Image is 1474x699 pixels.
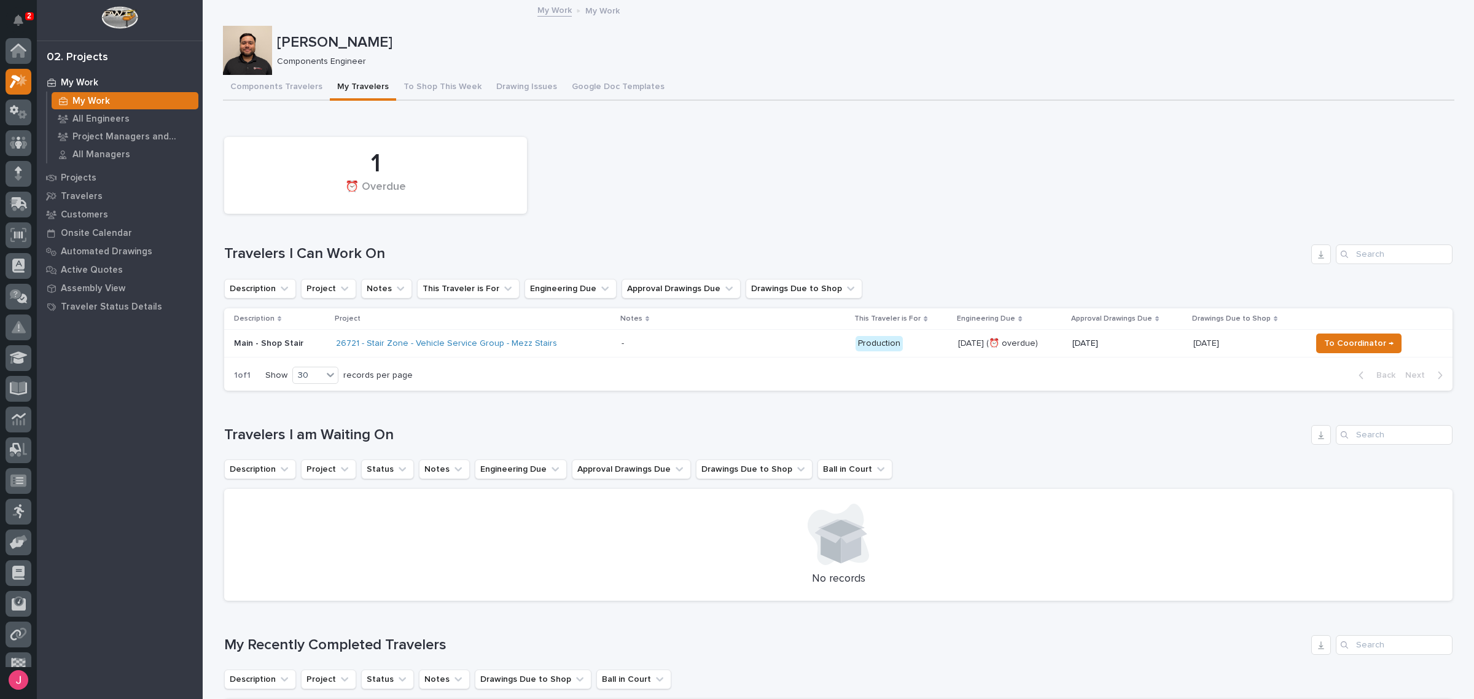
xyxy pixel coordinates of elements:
[224,636,1306,654] h1: My Recently Completed Travelers
[293,369,322,382] div: 30
[224,361,260,391] p: 1 of 1
[277,34,1449,52] p: [PERSON_NAME]
[61,265,123,276] p: Active Quotes
[47,146,203,163] a: All Managers
[224,279,296,299] button: Description
[234,312,275,326] p: Description
[1192,312,1271,326] p: Drawings Due to Shop
[854,312,921,326] p: This Traveler is For
[37,73,203,92] a: My Work
[475,670,591,689] button: Drawings Due to Shop
[417,279,520,299] button: This Traveler is For
[224,426,1306,444] h1: Travelers I am Waiting On
[1071,312,1152,326] p: Approval Drawings Due
[37,224,203,242] a: Onsite Calendar
[1400,370,1453,381] button: Next
[47,51,108,64] div: 02. Projects
[330,75,396,101] button: My Travelers
[696,459,813,479] button: Drawings Due to Shop
[234,338,326,349] p: Main - Shop Stair
[585,3,620,17] p: My Work
[620,312,642,326] p: Notes
[61,246,152,257] p: Automated Drawings
[72,114,130,125] p: All Engineers
[596,670,671,689] button: Ball in Court
[1072,338,1183,349] p: [DATE]
[958,338,1063,349] p: [DATE] (⏰ overdue)
[224,459,296,479] button: Description
[6,667,31,693] button: users-avatar
[622,279,741,299] button: Approval Drawings Due
[475,459,567,479] button: Engineering Due
[301,279,356,299] button: Project
[61,228,132,239] p: Onsite Calendar
[61,173,96,184] p: Projects
[1316,334,1402,353] button: To Coordinator →
[489,75,564,101] button: Drawing Issues
[301,459,356,479] button: Project
[101,6,138,29] img: Workspace Logo
[239,572,1438,586] p: No records
[1336,244,1453,264] input: Search
[817,459,892,479] button: Ball in Court
[564,75,672,101] button: Google Doc Templates
[524,279,617,299] button: Engineering Due
[1349,370,1400,381] button: Back
[61,302,162,313] p: Traveler Status Details
[245,181,506,206] div: ⏰ Overdue
[37,205,203,224] a: Customers
[301,670,356,689] button: Project
[277,57,1445,67] p: Components Engineer
[1193,336,1222,349] p: [DATE]
[1324,336,1394,351] span: To Coordinator →
[6,7,31,33] button: Notifications
[37,279,203,297] a: Assembly View
[224,330,1453,357] tr: Main - Shop Stair26721 - Stair Zone - Vehicle Service Group - Mezz Stairs - Production[DATE] (⏰ o...
[343,370,413,381] p: records per page
[265,370,287,381] p: Show
[746,279,862,299] button: Drawings Due to Shop
[396,75,489,101] button: To Shop This Week
[72,96,110,107] p: My Work
[72,149,130,160] p: All Managers
[245,149,506,179] div: 1
[47,128,203,145] a: Project Managers and Engineers
[335,312,361,326] p: Project
[622,338,624,349] div: -
[419,459,470,479] button: Notes
[47,110,203,127] a: All Engineers
[72,131,193,143] p: Project Managers and Engineers
[15,15,31,34] div: Notifications2
[361,279,412,299] button: Notes
[1336,635,1453,655] input: Search
[957,312,1015,326] p: Engineering Due
[361,670,414,689] button: Status
[224,245,1306,263] h1: Travelers I Can Work On
[572,459,691,479] button: Approval Drawings Due
[224,670,296,689] button: Description
[37,168,203,187] a: Projects
[1336,425,1453,445] input: Search
[37,260,203,279] a: Active Quotes
[47,92,203,109] a: My Work
[37,297,203,316] a: Traveler Status Details
[37,242,203,260] a: Automated Drawings
[1369,370,1395,381] span: Back
[856,336,903,351] div: Production
[336,338,557,349] a: 26721 - Stair Zone - Vehicle Service Group - Mezz Stairs
[37,187,203,205] a: Travelers
[537,2,572,17] a: My Work
[61,283,125,294] p: Assembly View
[61,77,98,88] p: My Work
[419,670,470,689] button: Notes
[61,191,103,202] p: Travelers
[61,209,108,221] p: Customers
[223,75,330,101] button: Components Travelers
[27,12,31,20] p: 2
[1405,370,1432,381] span: Next
[361,459,414,479] button: Status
